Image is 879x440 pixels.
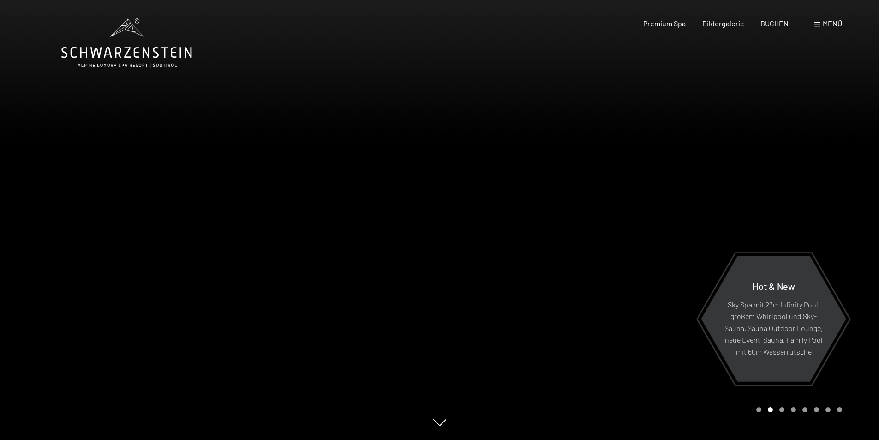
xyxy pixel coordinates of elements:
div: Carousel Page 6 [814,407,819,412]
div: Carousel Page 5 [802,407,807,412]
a: Premium Spa [643,19,686,28]
p: Sky Spa mit 23m Infinity Pool, großem Whirlpool und Sky-Sauna, Sauna Outdoor Lounge, neue Event-S... [724,298,824,357]
div: Carousel Page 2 (Current Slide) [768,407,773,412]
a: BUCHEN [760,19,789,28]
div: Carousel Page 4 [791,407,796,412]
a: Hot & New Sky Spa mit 23m Infinity Pool, großem Whirlpool und Sky-Sauna, Sauna Outdoor Lounge, ne... [700,255,847,382]
span: Hot & New [753,280,795,291]
div: Carousel Pagination [753,407,842,412]
span: Menü [823,19,842,28]
div: Carousel Page 1 [756,407,761,412]
a: Bildergalerie [702,19,744,28]
div: Carousel Page 7 [825,407,831,412]
div: Carousel Page 8 [837,407,842,412]
div: Carousel Page 3 [779,407,784,412]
